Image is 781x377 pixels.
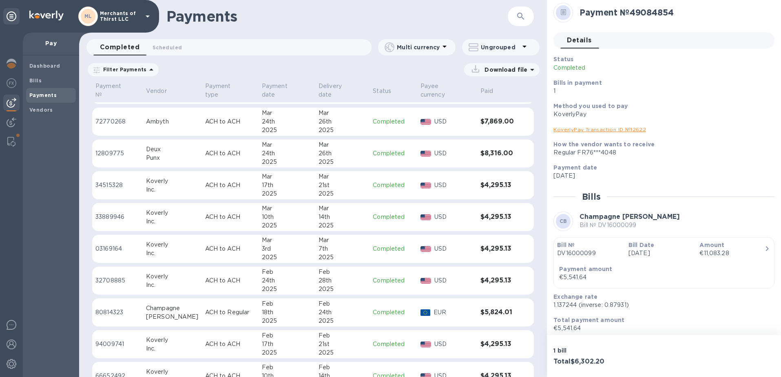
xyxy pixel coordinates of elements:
p: 1 [553,87,768,95]
p: 1.137244 (inverse: 0.87931) [553,301,768,309]
div: €5,541.64 [559,273,631,282]
p: 34515328 [95,181,139,190]
div: 2025 [319,285,366,293]
b: Vendors [29,107,53,113]
div: Koverly [146,240,199,249]
div: Koverly [146,209,199,217]
div: 26th [319,117,366,126]
div: 17th [262,181,312,190]
h3: $5,824.01 [480,309,518,316]
p: USD [434,340,474,348]
div: 3rd [262,245,312,253]
h3: $4,295.13 [480,245,518,253]
p: DV16000099 [557,249,622,258]
button: Bill №DV16000099Bill Date[DATE]Amount€11,083.28Payment amount€5,541.64 [553,237,774,289]
div: 2025 [262,158,312,166]
img: USD [420,214,431,220]
h3: Total $6,302.20 [553,358,661,366]
p: Status [373,87,391,95]
div: Mar [319,141,366,149]
p: Merchants of Thirst LLC [100,11,141,22]
b: CB [560,218,567,224]
div: Inc. [146,281,199,289]
b: Status [553,56,573,62]
div: 2025 [319,253,366,262]
div: €11,083.28 [699,249,764,258]
p: Payment type [205,82,245,99]
p: Payment date [262,82,301,99]
span: Completed [100,42,139,53]
img: Foreign exchange [7,78,16,88]
div: Mar [262,172,312,181]
div: Koverly [146,336,199,344]
h3: $4,295.13 [480,181,518,189]
span: Status [373,87,402,95]
p: ACH to Regular [205,308,255,317]
p: 32708885 [95,276,139,285]
div: 24th [262,276,312,285]
div: 2025 [262,253,312,262]
div: 2025 [319,348,366,357]
b: Bills in payment [553,79,602,86]
div: 17th [262,340,312,348]
div: 28th [319,276,366,285]
b: How the vendor wants to receive [553,141,655,148]
div: Mar [319,204,366,213]
p: Paid [480,87,493,95]
div: Deux [146,145,199,154]
div: Feb [319,331,366,340]
div: Mar [319,172,366,181]
span: Details [567,35,591,46]
p: Completed [373,117,414,126]
p: Completed [373,245,414,253]
p: USD [434,276,474,285]
div: Regular FR76***4048 [553,148,768,157]
p: Ungrouped [481,43,520,51]
div: 24th [319,308,366,317]
p: Multi currency [397,43,440,51]
div: 18th [262,308,312,317]
div: Koverly [146,368,199,376]
p: [DATE] [553,172,768,180]
p: Completed [373,276,414,285]
p: Download file [481,66,527,74]
p: 12809775 [95,149,139,158]
img: USD [420,342,431,347]
div: 21st [319,340,366,348]
p: ACH to ACH [205,340,255,348]
div: Mar [262,141,312,149]
div: Inc. [146,217,199,226]
div: 2025 [262,285,312,293]
b: Exchange rate [553,293,597,300]
span: Payment date [262,82,312,99]
div: Koverly [146,177,199,185]
div: Mar [319,236,366,245]
div: 2025 [319,221,366,230]
div: 14th [319,213,366,221]
span: Delivery date [319,82,366,99]
p: ACH to ACH [205,149,255,158]
p: Completed [373,181,414,190]
p: [DATE] [628,249,693,258]
div: Feb [319,268,366,276]
span: Payment type [205,82,255,99]
div: 26th [319,149,366,158]
p: Payment № [95,82,129,99]
div: 2025 [262,317,312,325]
h1: Payments [166,8,508,25]
p: 1 bill [553,346,661,355]
p: 94009741 [95,340,139,348]
div: 21st [319,181,366,190]
p: Vendor [146,87,167,95]
b: Payments [29,92,57,98]
div: Feb [319,363,366,372]
div: Mar [319,109,366,117]
p: €5,541.64 [553,324,768,333]
img: USD [420,246,431,252]
span: Payment № [95,82,139,99]
p: USD [434,181,474,190]
div: Inc. [146,185,199,194]
p: Completed [373,213,414,221]
p: USD [434,245,474,253]
p: USD [434,149,474,158]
